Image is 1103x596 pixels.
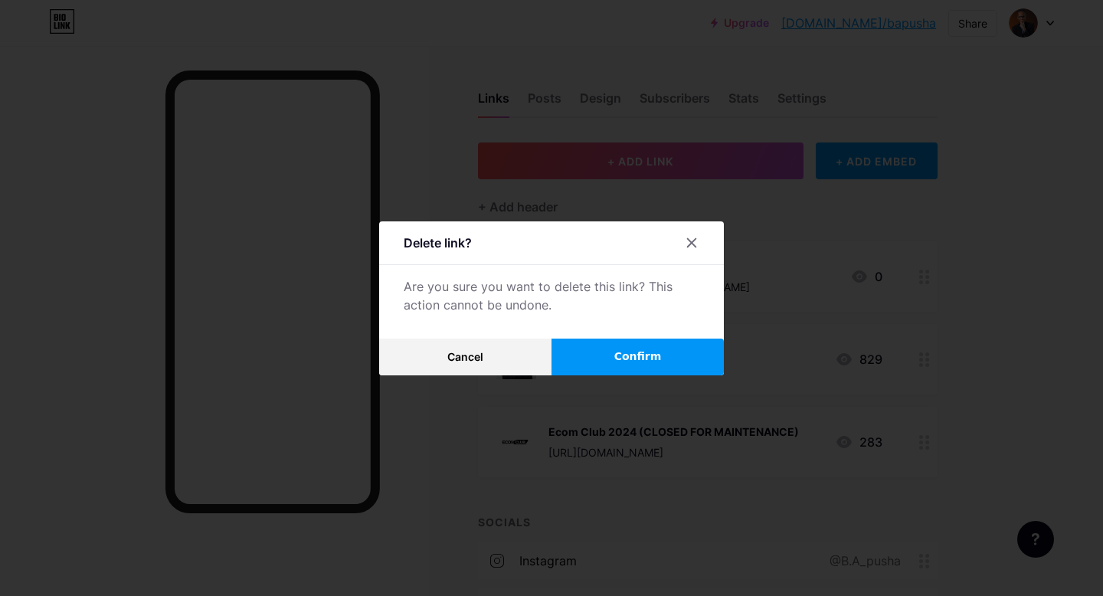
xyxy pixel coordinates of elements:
div: Delete link? [404,234,472,252]
div: Are you sure you want to delete this link? This action cannot be undone. [404,277,699,314]
button: Confirm [551,339,724,375]
span: Cancel [447,350,483,363]
button: Cancel [379,339,551,375]
span: Confirm [614,349,662,365]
